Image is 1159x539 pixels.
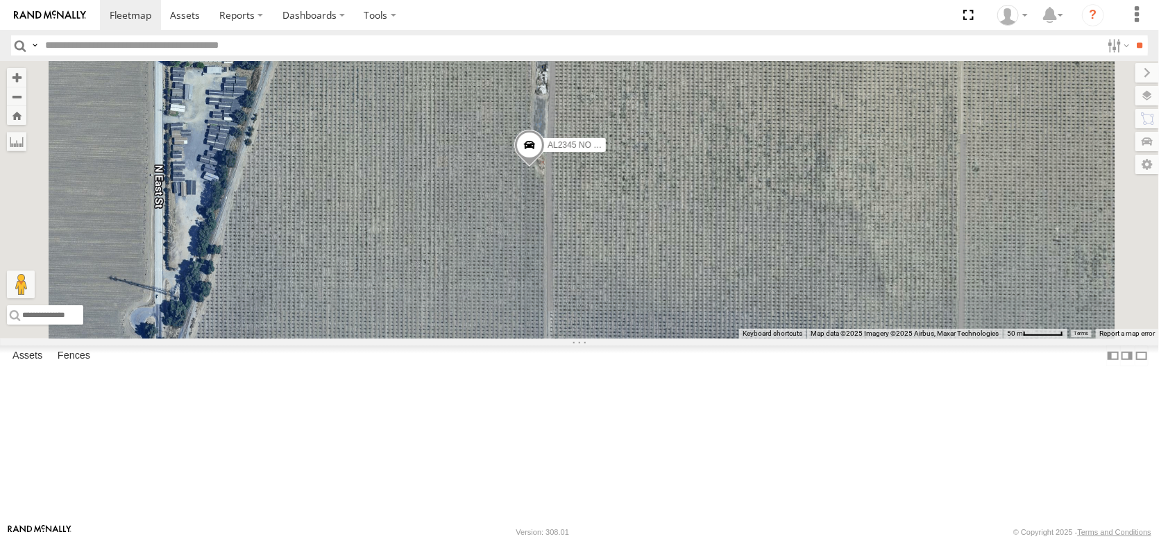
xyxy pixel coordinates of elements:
label: Search Query [29,35,40,55]
label: Map Settings [1135,155,1159,174]
button: Keyboard shortcuts [743,329,802,339]
div: Version: 308.01 [516,528,569,536]
div: Dennis Braga [992,5,1033,26]
button: Map Scale: 50 m per 54 pixels [1003,329,1067,339]
label: Search Filter Options [1102,35,1132,55]
label: Fences [51,346,97,366]
a: Terms (opens in new tab) [1074,331,1089,336]
button: Zoom Home [7,106,26,125]
a: Terms and Conditions [1078,528,1151,536]
button: Zoom out [7,87,26,106]
a: Visit our Website [8,525,71,539]
button: Drag Pegman onto the map to open Street View [7,271,35,298]
i: ? [1082,4,1104,26]
label: Assets [6,346,49,366]
button: Zoom in [7,68,26,87]
img: rand-logo.svg [14,10,86,20]
label: Measure [7,132,26,151]
span: Map data ©2025 Imagery ©2025 Airbus, Maxar Technologies [811,330,999,337]
a: Report a map error [1099,330,1155,337]
span: AL2345 NO EXT [548,140,609,150]
span: 50 m [1007,330,1023,337]
label: Dock Summary Table to the Right [1120,345,1134,366]
label: Hide Summary Table [1135,345,1149,366]
div: © Copyright 2025 - [1013,528,1151,536]
label: Dock Summary Table to the Left [1106,345,1120,366]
